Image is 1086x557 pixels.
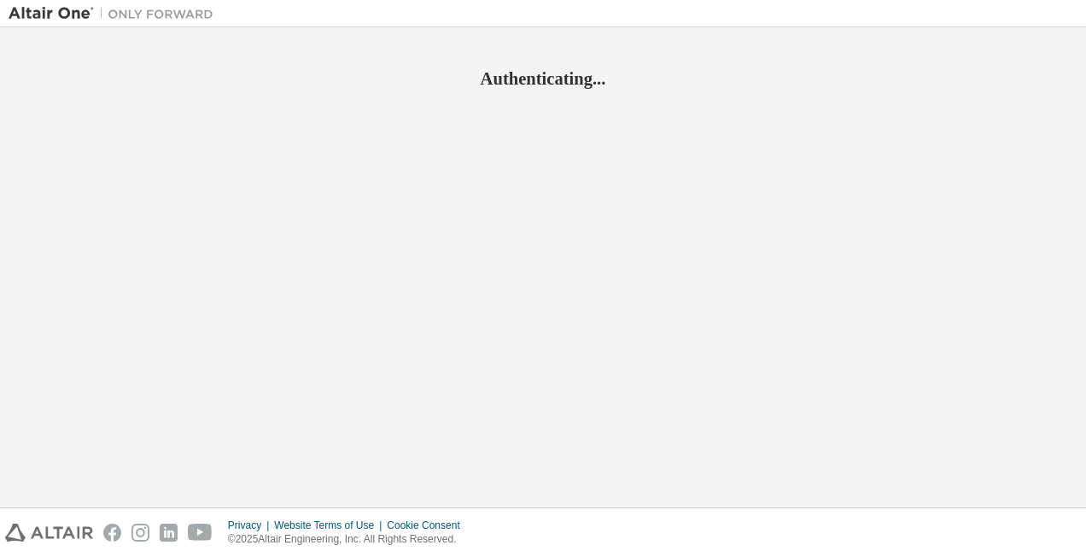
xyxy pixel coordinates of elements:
[5,524,93,542] img: altair_logo.svg
[9,67,1077,90] h2: Authenticating...
[274,519,387,532] div: Website Terms of Use
[160,524,178,542] img: linkedin.svg
[228,532,470,547] p: © 2025 Altair Engineering, Inc. All Rights Reserved.
[387,519,470,532] div: Cookie Consent
[9,5,222,22] img: Altair One
[103,524,121,542] img: facebook.svg
[131,524,149,542] img: instagram.svg
[188,524,213,542] img: youtube.svg
[228,519,274,532] div: Privacy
